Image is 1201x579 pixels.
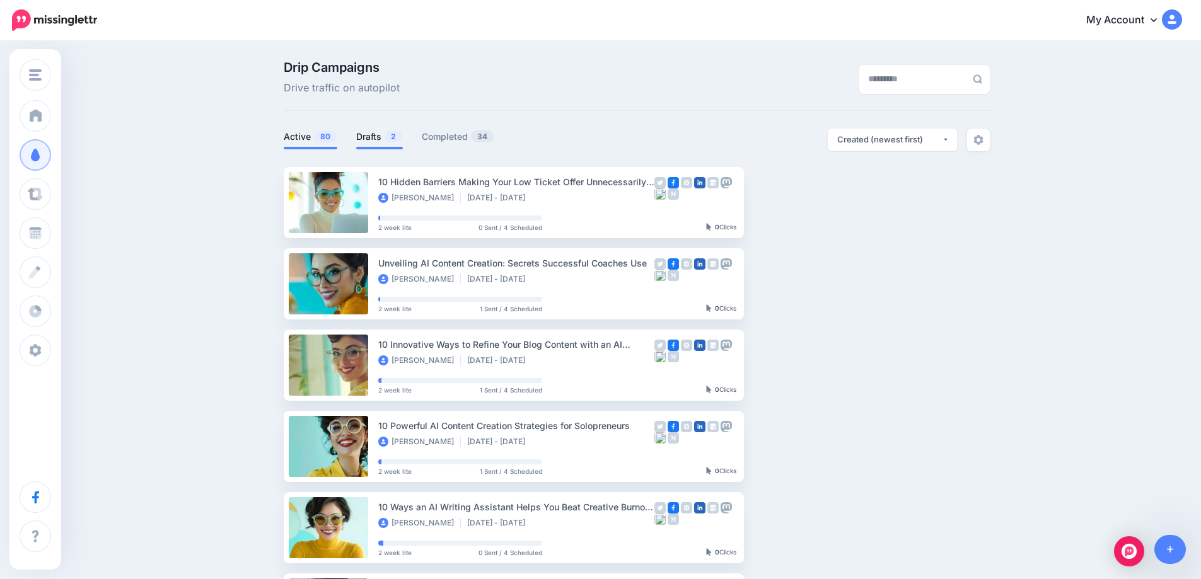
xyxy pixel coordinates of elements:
img: facebook-square.png [668,177,679,188]
img: pointer-grey-darker.png [706,223,712,231]
li: [DATE] - [DATE] [467,355,531,365]
img: medium-grey-square.png [668,351,679,362]
span: 80 [314,130,337,142]
img: linkedin-square.png [694,502,705,513]
span: Drive traffic on autopilot [284,80,400,96]
div: 10 Innovative Ways to Refine Your Blog Content with an AI Writing Assistant [378,337,654,352]
span: 1 Sent / 4 Scheduled [480,306,542,312]
li: [DATE] - [DATE] [467,518,531,528]
img: instagram-grey-square.png [681,340,692,351]
img: linkedin-square.png [694,421,705,432]
span: 2 [385,130,402,142]
button: Created (newest first) [828,129,957,151]
img: Missinglettr [12,9,97,31]
b: 0 [715,386,719,393]
div: 10 Powerful AI Content Creation Strategies for Solopreneurs [378,418,654,433]
img: mastodon-grey-square.png [721,502,732,513]
span: 1 Sent / 4 Scheduled [480,387,542,393]
img: bluesky-grey-square.png [654,188,666,200]
span: 0 Sent / 4 Scheduled [479,549,542,556]
a: My Account [1074,5,1182,36]
li: [PERSON_NAME] [378,274,461,284]
img: pointer-grey-darker.png [706,548,712,556]
img: facebook-square.png [668,502,679,513]
img: twitter-grey-square.png [654,258,666,270]
img: google_business-grey-square.png [707,502,719,513]
img: instagram-grey-square.png [681,421,692,432]
img: linkedin-square.png [694,340,705,351]
img: mastodon-grey-square.png [721,177,732,188]
li: [PERSON_NAME] [378,193,461,203]
a: Completed34 [422,129,494,144]
li: [PERSON_NAME] [378,437,461,447]
img: google_business-grey-square.png [707,177,719,188]
img: twitter-grey-square.png [654,502,666,513]
img: google_business-grey-square.png [707,340,719,351]
span: 34 [471,130,494,142]
b: 0 [715,548,719,556]
img: twitter-grey-square.png [654,421,666,432]
div: Unveiling AI Content Creation: Secrets Successful Coaches Use [378,256,654,270]
div: Open Intercom Messenger [1114,536,1144,566]
img: bluesky-grey-square.png [654,270,666,281]
a: Drafts2 [356,129,403,144]
img: pointer-grey-darker.png [706,467,712,474]
div: Clicks [706,305,736,312]
img: mastodon-grey-square.png [721,421,732,432]
div: Created (newest first) [837,134,942,146]
li: [PERSON_NAME] [378,518,461,528]
img: mastodon-grey-square.png [721,340,732,351]
img: linkedin-square.png [694,177,705,188]
img: instagram-grey-square.png [681,502,692,513]
img: linkedin-square.png [694,258,705,270]
img: mastodon-grey-square.png [721,258,732,270]
img: bluesky-grey-square.png [654,513,666,525]
li: [DATE] - [DATE] [467,274,531,284]
b: 0 [715,467,719,474]
div: Clicks [706,549,736,556]
img: medium-grey-square.png [668,188,679,200]
img: search-grey-6.png [973,74,982,84]
img: menu.png [29,69,42,81]
span: 2 week lite [378,224,412,231]
div: 10 Hidden Barriers Making Your Low Ticket Offer Unnecessarily Complex [378,175,654,189]
img: instagram-grey-square.png [681,177,692,188]
img: instagram-grey-square.png [681,258,692,270]
img: bluesky-grey-square.png [654,351,666,362]
span: 2 week lite [378,549,412,556]
img: twitter-grey-square.png [654,177,666,188]
div: Clicks [706,467,736,475]
img: medium-grey-square.png [668,513,679,525]
img: google_business-grey-square.png [707,258,719,270]
img: medium-grey-square.png [668,270,679,281]
div: 10 Ways an AI Writing Assistant Helps You Beat Creative Burnout Fast [378,500,654,514]
li: [PERSON_NAME] [378,355,461,365]
span: Drip Campaigns [284,61,400,74]
li: [DATE] - [DATE] [467,193,531,203]
img: pointer-grey-darker.png [706,386,712,393]
li: [DATE] - [DATE] [467,437,531,447]
span: 0 Sent / 4 Scheduled [479,224,542,231]
img: google_business-grey-square.png [707,421,719,432]
span: 2 week lite [378,468,412,474]
img: facebook-square.png [668,421,679,432]
a: Active80 [284,129,337,144]
img: medium-grey-square.png [668,432,679,444]
div: Clicks [706,224,736,231]
img: pointer-grey-darker.png [706,304,712,312]
img: facebook-square.png [668,258,679,270]
div: Clicks [706,386,736,394]
img: settings-grey.png [973,135,983,145]
b: 0 [715,304,719,312]
img: facebook-square.png [668,340,679,351]
img: twitter-grey-square.png [654,340,666,351]
span: 2 week lite [378,306,412,312]
img: bluesky-grey-square.png [654,432,666,444]
span: 2 week lite [378,387,412,393]
span: 1 Sent / 4 Scheduled [480,468,542,474]
b: 0 [715,223,719,231]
